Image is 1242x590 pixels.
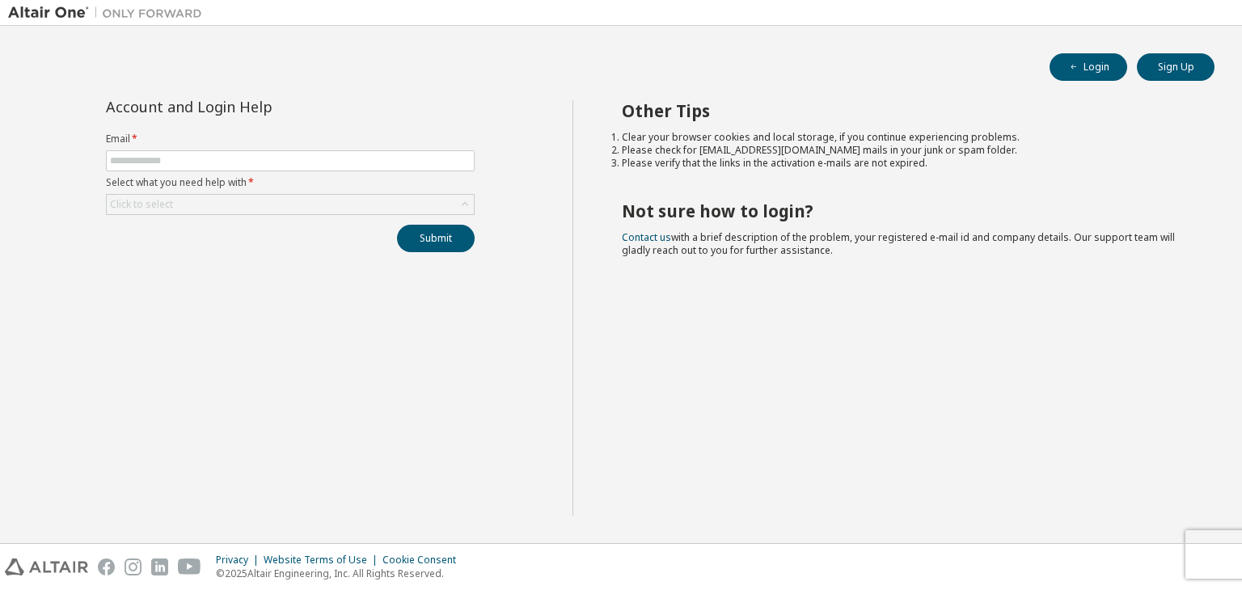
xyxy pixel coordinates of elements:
div: Account and Login Help [106,100,401,113]
div: Privacy [216,554,264,567]
button: Submit [397,225,475,252]
h2: Other Tips [622,100,1186,121]
label: Select what you need help with [106,176,475,189]
div: Click to select [110,198,173,211]
li: Please verify that the links in the activation e-mails are not expired. [622,157,1186,170]
div: Click to select [107,195,474,214]
button: Sign Up [1137,53,1215,81]
li: Clear your browser cookies and local storage, if you continue experiencing problems. [622,131,1186,144]
img: instagram.svg [125,558,142,575]
label: Email [106,133,475,145]
li: Please check for [EMAIL_ADDRESS][DOMAIN_NAME] mails in your junk or spam folder. [622,144,1186,157]
img: youtube.svg [178,558,201,575]
div: Website Terms of Use [264,554,382,567]
span: with a brief description of the problem, your registered e-mail id and company details. Our suppo... [622,230,1175,257]
h2: Not sure how to login? [622,200,1186,221]
img: Altair One [8,5,210,21]
p: © 2025 Altair Engineering, Inc. All Rights Reserved. [216,567,466,580]
img: linkedin.svg [151,558,168,575]
img: altair_logo.svg [5,558,88,575]
img: facebook.svg [98,558,115,575]
div: Cookie Consent [382,554,466,567]
a: Contact us [622,230,671,244]
button: Login [1050,53,1127,81]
